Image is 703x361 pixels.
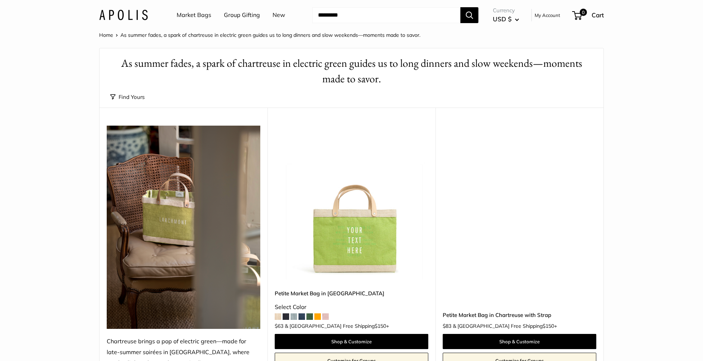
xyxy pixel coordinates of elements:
span: 0 [580,9,587,16]
span: USD $ [493,15,512,23]
a: 0 Cart [573,9,604,21]
a: Market Bags [177,10,211,21]
a: Home [99,32,113,38]
nav: Breadcrumb [99,30,420,40]
a: New [273,10,285,21]
span: $83 [443,323,451,329]
span: & [GEOGRAPHIC_DATA] Free Shipping + [285,323,389,329]
button: Find Yours [110,92,145,102]
a: My Account [535,11,560,19]
span: As summer fades, a spark of chartreuse in electric green guides us to long dinners and slow weeke... [120,32,420,38]
a: Petite Market Bag in Chartreuse with Strap [443,311,596,319]
button: USD $ [493,13,519,25]
span: $150 [375,323,386,329]
span: Cart [592,11,604,19]
span: Currency [493,5,519,16]
a: Shop & Customize [275,334,428,349]
input: Search... [312,7,460,23]
span: $150 [543,323,554,329]
a: Group Gifting [224,10,260,21]
a: Petite Market Bag in [GEOGRAPHIC_DATA] [275,289,428,297]
img: Petite Market Bag in Chartreuse [275,126,428,279]
a: Shop & Customize [443,334,596,349]
a: Petite Market Bag in ChartreusePetite Market Bag in Chartreuse [275,126,428,279]
a: Petite Market Bag in Chartreuse with StrapPetite Market Bag in Chartreuse with Strap [443,126,596,279]
div: Select Color [275,302,428,313]
h1: As summer fades, a spark of chartreuse in electric green guides us to long dinners and slow weeke... [110,56,593,87]
span: & [GEOGRAPHIC_DATA] Free Shipping + [453,323,557,329]
img: Chartreuse brings a pop of electric green—made for late-summer soirées in Larchmont, where garden... [107,126,260,329]
span: $63 [275,323,283,329]
img: Apolis [99,10,148,20]
button: Search [460,7,478,23]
